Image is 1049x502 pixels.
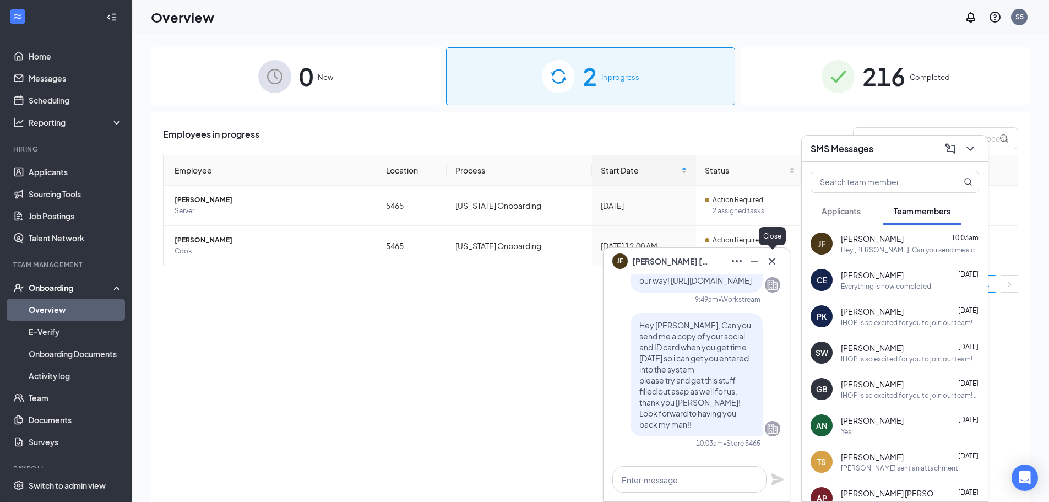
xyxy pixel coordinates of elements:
[841,233,904,244] span: [PERSON_NAME]
[841,463,958,473] div: [PERSON_NAME] sent an attachment
[13,282,24,293] svg: UserCheck
[841,245,979,255] div: Hey [PERSON_NAME], Can you send me a copy of your social and ID card when you get time [DATE] so ...
[13,480,24,491] svg: Settings
[894,206,950,216] span: Team members
[771,473,784,486] svg: Plane
[1012,465,1038,491] div: Open Intercom Messenger
[12,11,23,22] svg: WorkstreamLogo
[759,227,786,245] div: Close
[816,384,828,395] div: GB
[713,195,763,206] span: Action Required
[942,140,959,158] button: ComposeMessage
[841,427,853,436] div: Yes!
[746,252,763,270] button: Minimize
[447,226,592,266] td: [US_STATE] Onboarding
[723,439,760,448] span: • Store 5465
[29,409,123,431] a: Documents
[13,260,121,269] div: Team Management
[841,379,904,390] span: [PERSON_NAME]
[841,451,904,462] span: [PERSON_NAME]
[106,12,117,23] svg: Collapse
[728,252,746,270] button: Ellipses
[164,155,377,186] th: Employee
[958,379,979,387] span: [DATE]
[1001,275,1018,293] button: right
[175,195,368,206] span: [PERSON_NAME]
[730,255,743,268] svg: Ellipses
[713,235,763,246] span: Action Required
[601,72,639,83] span: In progress
[817,456,826,467] div: TS
[961,140,979,158] button: ChevronDown
[841,415,904,426] span: [PERSON_NAME]
[632,255,709,267] span: [PERSON_NAME] [PERSON_NAME]
[1001,275,1018,293] li: Next Page
[841,318,979,327] div: IHOP is so excited for you to join our team! Do you know anyone else who might be interested in a...
[964,10,977,24] svg: Notifications
[29,321,123,343] a: E-Verify
[958,415,979,424] span: [DATE]
[958,270,979,278] span: [DATE]
[13,144,121,154] div: Hiring
[13,464,121,473] div: Payroll
[377,226,447,266] td: 5465
[748,255,761,268] svg: Minimize
[29,299,123,321] a: Overview
[817,274,827,285] div: CE
[841,282,931,291] div: Everything is now completed
[862,57,905,95] span: 216
[1015,12,1024,21] div: S5
[958,306,979,315] span: [DATE]
[718,295,760,304] span: • Workstream
[13,117,24,128] svg: Analysis
[705,164,787,176] span: Status
[958,452,979,460] span: [DATE]
[29,365,123,387] a: Activity log
[952,234,979,242] span: 10:03am
[29,343,123,365] a: Onboarding Documents
[447,186,592,226] td: [US_STATE] Onboarding
[639,320,751,429] span: Hey [PERSON_NAME], Can you send me a copy of your social and ID card when you get time [DATE] so ...
[944,142,957,155] svg: ComposeMessage
[696,439,723,448] div: 10:03am
[29,205,123,227] a: Job Postings
[29,282,113,293] div: Onboarding
[583,57,597,95] span: 2
[29,45,123,67] a: Home
[818,238,825,249] div: JF
[29,480,106,491] div: Switch to admin view
[822,206,861,216] span: Applicants
[841,269,904,280] span: [PERSON_NAME]
[713,246,795,257] span: 2 assigned tasks
[29,117,123,128] div: Reporting
[766,278,779,292] svg: Company
[841,306,904,317] span: [PERSON_NAME]
[29,183,123,205] a: Sourcing Tools
[29,89,123,111] a: Scheduling
[29,67,123,89] a: Messages
[175,206,368,217] span: Server
[765,255,779,268] svg: Cross
[958,343,979,351] span: [DATE]
[318,72,333,83] span: New
[841,391,979,400] div: IHOP is so excited for you to join our team! Do you know anyone else who might be interested in a...
[964,142,977,155] svg: ChevronDown
[29,431,123,453] a: Surveys
[816,420,827,431] div: AN
[763,252,781,270] button: Cross
[853,127,1018,149] input: Search by Name, Job Posting, or Process
[29,227,123,249] a: Talent Network
[841,354,979,364] div: IHOP is so excited for you to join our team! Do you know anyone else who might be interested in a...
[1006,281,1013,288] span: right
[447,155,592,186] th: Process
[377,155,447,186] th: Location
[964,177,972,186] svg: MagnifyingGlass
[175,246,368,257] span: Cook
[299,57,313,95] span: 0
[816,347,828,358] div: SW
[377,186,447,226] td: 5465
[988,10,1002,24] svg: QuestionInfo
[601,240,687,252] div: [DATE] 12:00 AM
[163,127,259,149] span: Employees in progress
[811,171,942,192] input: Search team member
